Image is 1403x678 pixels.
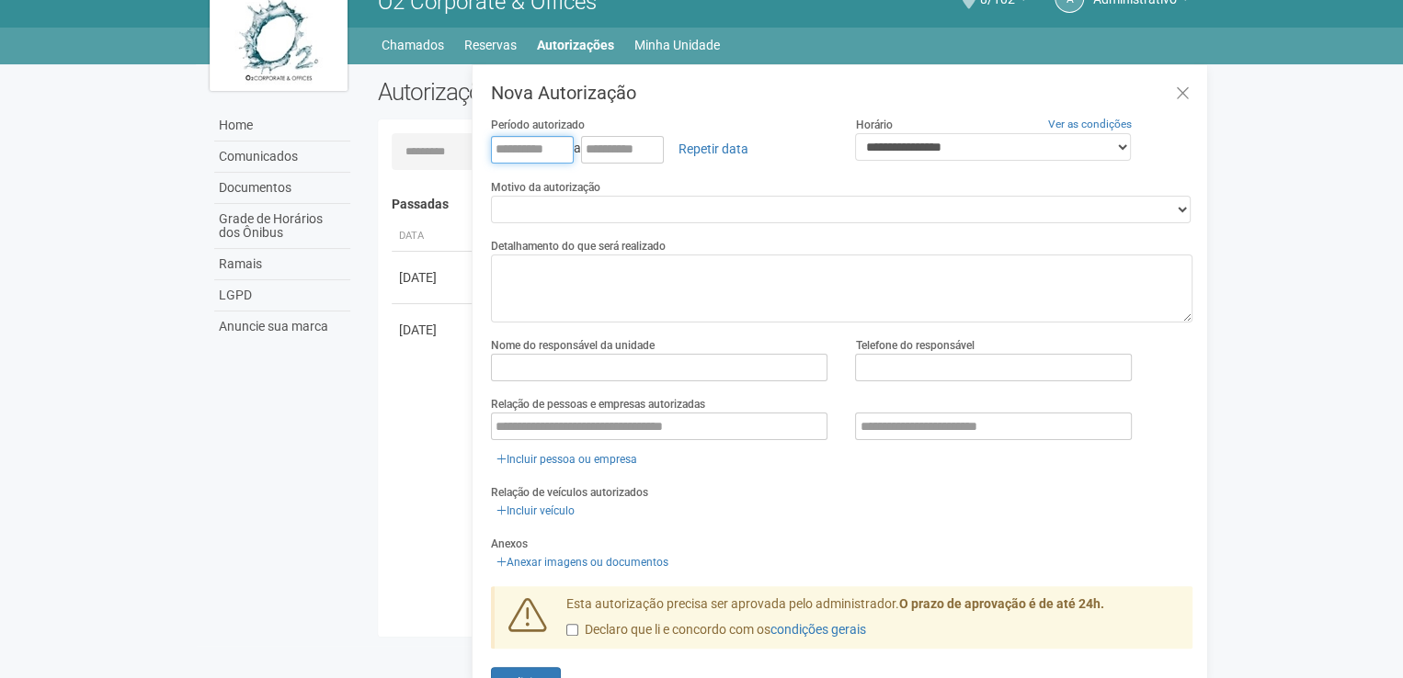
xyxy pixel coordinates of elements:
[491,238,666,254] label: Detalhamento do que será realizado
[392,221,474,252] th: Data
[491,552,674,572] a: Anexar imagens ou documentos
[855,117,892,133] label: Horário
[491,337,655,354] label: Nome do responsável da unidade
[382,32,444,58] a: Chamados
[491,536,528,552] label: Anexos
[634,32,720,58] a: Minha Unidade
[214,141,350,173] a: Comunicados
[464,32,517,58] a: Reservas
[1048,118,1132,130] a: Ver as condições
[491,117,585,133] label: Período autorizado
[378,78,771,106] h2: Autorizações
[667,133,760,164] a: Repetir data
[899,596,1104,611] strong: O prazo de aprovação é de até 24h.
[491,396,705,412] label: Relação de pessoas e empresas autorizadas
[491,133,828,164] div: a
[214,311,350,342] a: Anuncie sua marca
[491,179,600,196] label: Motivo da autorização
[491,84,1192,102] h3: Nova Autorização
[491,501,580,521] a: Incluir veículo
[855,337,974,354] label: Telefone do responsável
[399,321,467,339] div: [DATE]
[214,173,350,204] a: Documentos
[537,32,614,58] a: Autorizações
[553,595,1192,649] div: Esta autorização precisa ser aprovada pelo administrador.
[491,449,643,469] a: Incluir pessoa ou empresa
[566,624,578,636] input: Declaro que li e concordo com oscondições gerais
[214,204,350,249] a: Grade de Horários dos Ônibus
[214,249,350,280] a: Ramais
[770,622,866,637] a: condições gerais
[399,268,467,287] div: [DATE]
[392,198,1180,211] h4: Passadas
[566,621,866,639] label: Declaro que li e concordo com os
[214,110,350,141] a: Home
[491,484,648,501] label: Relação de veículos autorizados
[214,280,350,311] a: LGPD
